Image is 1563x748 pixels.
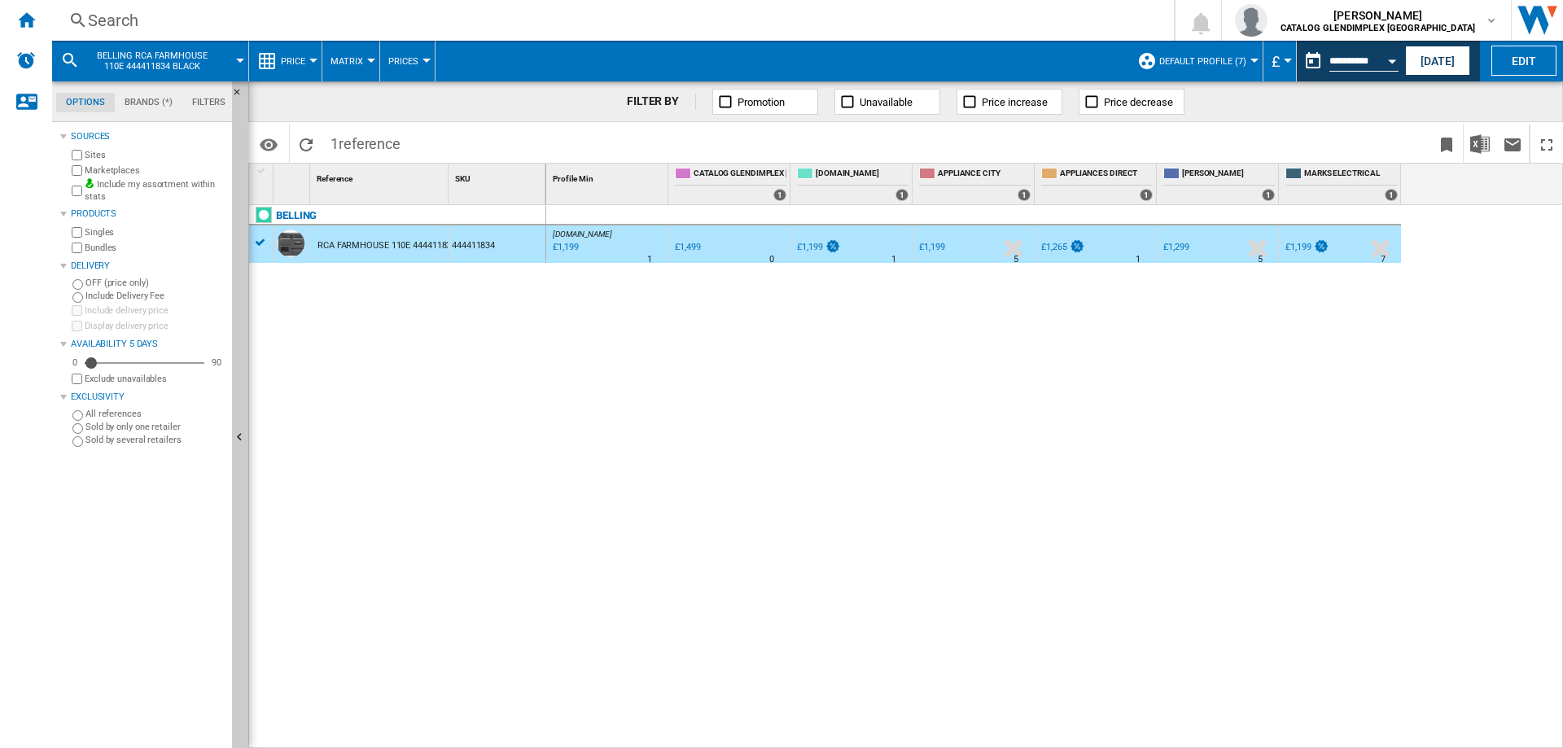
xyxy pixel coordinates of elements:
div: £1,199 [919,242,944,252]
label: Include delivery price [85,304,225,317]
label: Singles [85,226,225,238]
img: promotionV3.png [1069,239,1085,253]
div: Delivery Time : 1 day [1136,252,1141,268]
button: Reload [290,125,322,163]
div: 1 offers sold by CATALOG GLENDIMPLEX UK [773,189,786,201]
span: APPLIANCE CITY [938,168,1031,182]
span: [PERSON_NAME] [1182,168,1275,182]
button: Maximize [1530,125,1563,163]
span: APPLIANCES DIRECT [1060,168,1153,182]
div: £1,299 [1163,242,1189,252]
div: APPLIANCES DIRECT 1 offers sold by APPLIANCES DIRECT [1038,164,1156,204]
span: [PERSON_NAME] [1281,7,1475,24]
div: FILTER BY [627,94,696,110]
label: Sold by several retailers [85,434,225,446]
div: Sort None [277,164,309,189]
div: Profile Min Sort None [549,164,668,189]
button: Matrix [331,41,371,81]
div: £1,499 [672,239,700,256]
button: Default profile (7) [1159,41,1254,81]
span: £ [1272,53,1280,70]
label: Marketplaces [85,164,225,177]
button: £ [1272,41,1288,81]
div: MARKS ELECTRICAL 1 offers sold by MARKS ELECTRICAL [1282,164,1401,204]
button: Unavailable [834,89,940,115]
div: Reference Sort None [313,164,448,189]
span: Prices [388,56,418,67]
div: Sort None [313,164,448,189]
span: reference [339,135,401,152]
md-tab-item: Brands (*) [115,93,182,112]
div: £1,499 [675,242,700,252]
div: APPLIANCE CITY 1 offers sold by APPLIANCE CITY [916,164,1034,204]
input: Display delivery price [72,374,82,384]
img: promotionV3.png [1313,239,1329,253]
button: [DATE] [1405,46,1470,76]
button: Price decrease [1079,89,1184,115]
div: £1,265 [1039,239,1085,256]
md-menu: Currency [1263,41,1297,81]
input: Sold by several retailers [72,436,83,447]
input: Sites [72,150,82,160]
md-tab-item: Filters [182,93,235,112]
div: Search [88,9,1132,32]
span: [DOMAIN_NAME] [816,168,908,182]
button: Open calendar [1377,44,1407,73]
div: 444411834 [449,225,545,263]
span: Profile Min [553,174,593,183]
span: MARKS ELECTRICAL [1304,168,1398,182]
div: Sources [71,130,225,143]
img: promotionV3.png [825,239,841,253]
input: Sold by only one retailer [72,423,83,434]
input: OFF (price only) [72,279,83,290]
div: 1 offers sold by MARKS ELECTRICAL [1385,189,1398,201]
div: Sort None [452,164,545,189]
input: Include Delivery Fee [72,292,83,303]
img: excel-24x24.png [1470,134,1490,154]
div: Delivery Time : 1 day [891,252,896,268]
b: CATALOG GLENDIMPLEX [GEOGRAPHIC_DATA] [1281,23,1475,33]
button: Bookmark this report [1430,125,1463,163]
div: Click to filter on that brand [276,206,317,225]
span: Matrix [331,56,363,67]
div: £1,265 [1041,242,1066,252]
div: Default profile (7) [1137,41,1254,81]
span: Default profile (7) [1159,56,1246,67]
span: 1 [322,125,409,159]
div: Delivery Time : 5 days [1014,252,1018,268]
img: profile.jpg [1235,4,1267,37]
span: Price decrease [1104,96,1173,108]
div: £1,299 [1161,239,1189,256]
span: CATALOG GLENDIMPLEX [GEOGRAPHIC_DATA] [694,168,786,182]
div: Delivery Time : 5 days [1258,252,1263,268]
input: Display delivery price [72,321,82,331]
input: Singles [72,227,82,238]
div: 0 [68,357,81,369]
label: Sites [85,149,225,161]
div: 1 offers sold by APPLIANCES DIRECT [1140,189,1153,201]
label: Exclude unavailables [85,373,225,385]
button: BELLING RCA FARMHOUSE 110E 444411834 BLACK [86,41,234,81]
span: Price [281,56,305,67]
label: All references [85,408,225,420]
div: Products [71,208,225,221]
div: Delivery Time : 0 day [769,252,774,268]
div: £1,199 [1285,242,1311,252]
button: Prices [388,41,427,81]
md-slider: Availability [85,355,204,371]
button: Price increase [957,89,1062,115]
span: Reference [317,174,352,183]
md-tab-item: Options [56,93,115,112]
div: 90 [208,357,225,369]
button: Download in Excel [1464,125,1496,163]
label: OFF (price only) [85,277,225,289]
div: Last updated : Tuesday, 12 August 2025 10:04 [550,239,578,256]
div: Delivery Time : 1 day [647,252,652,268]
div: 1 offers sold by JOHN LEWIS [1262,189,1275,201]
label: Include Delivery Fee [85,290,225,302]
span: [DOMAIN_NAME] [553,230,612,238]
div: [PERSON_NAME] 1 offers sold by JOHN LEWIS [1160,164,1278,204]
